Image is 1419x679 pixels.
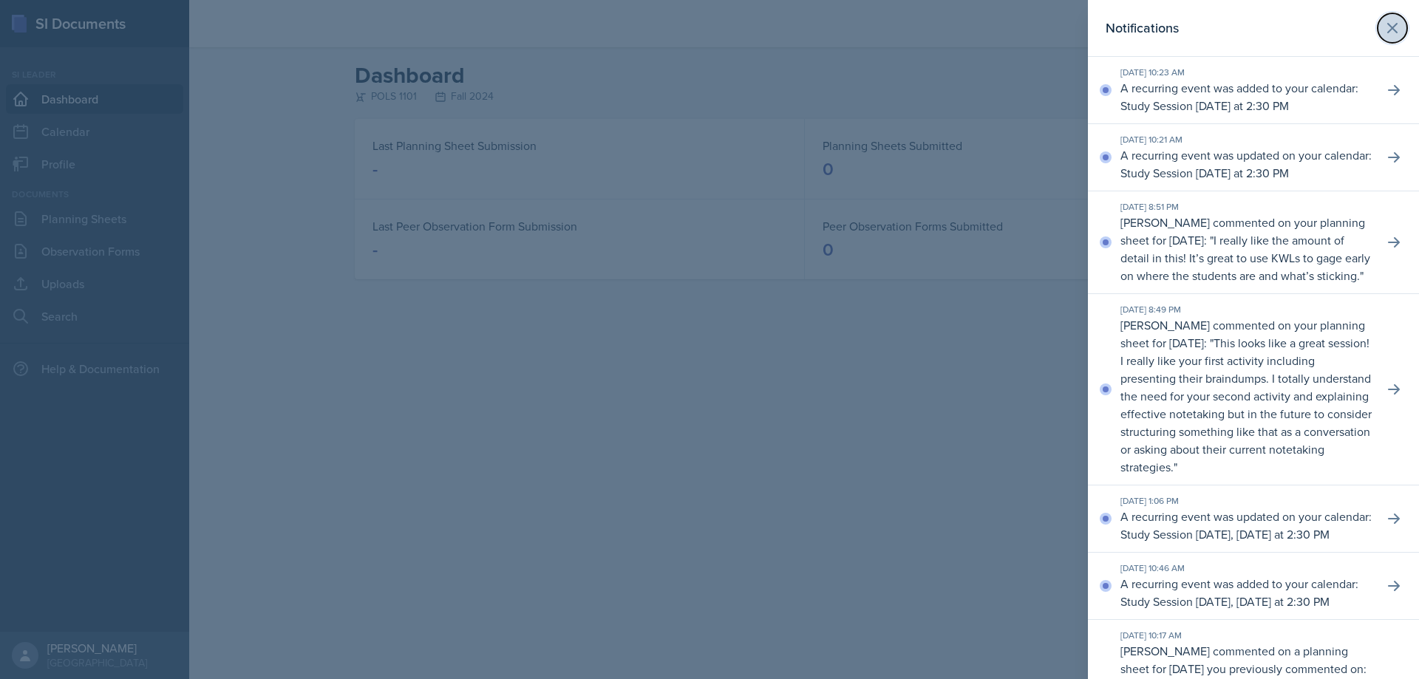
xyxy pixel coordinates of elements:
[1120,562,1372,575] div: [DATE] 10:46 AM
[1120,133,1372,146] div: [DATE] 10:21 AM
[1120,200,1372,214] div: [DATE] 8:51 PM
[1120,629,1372,642] div: [DATE] 10:17 AM
[1120,232,1370,284] p: I really like the amount of detail in this! It’s great to use KWLs to gage early on where the stu...
[1120,303,1372,316] div: [DATE] 8:49 PM
[1120,508,1372,543] p: A recurring event was updated on your calendar: Study Session [DATE], [DATE] at 2:30 PM
[1120,79,1372,115] p: A recurring event was added to your calendar: Study Session [DATE] at 2:30 PM
[1120,575,1372,610] p: A recurring event was added to your calendar: Study Session [DATE], [DATE] at 2:30 PM
[1106,18,1179,38] h2: Notifications
[1120,146,1372,182] p: A recurring event was updated on your calendar: Study Session [DATE] at 2:30 PM
[1120,335,1372,475] p: This looks like a great session! I really like your first activity including presenting their bra...
[1120,66,1372,79] div: [DATE] 10:23 AM
[1120,214,1372,284] p: [PERSON_NAME] commented on your planning sheet for [DATE]: " "
[1120,494,1372,508] div: [DATE] 1:06 PM
[1120,316,1372,476] p: [PERSON_NAME] commented on your planning sheet for [DATE]: " "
